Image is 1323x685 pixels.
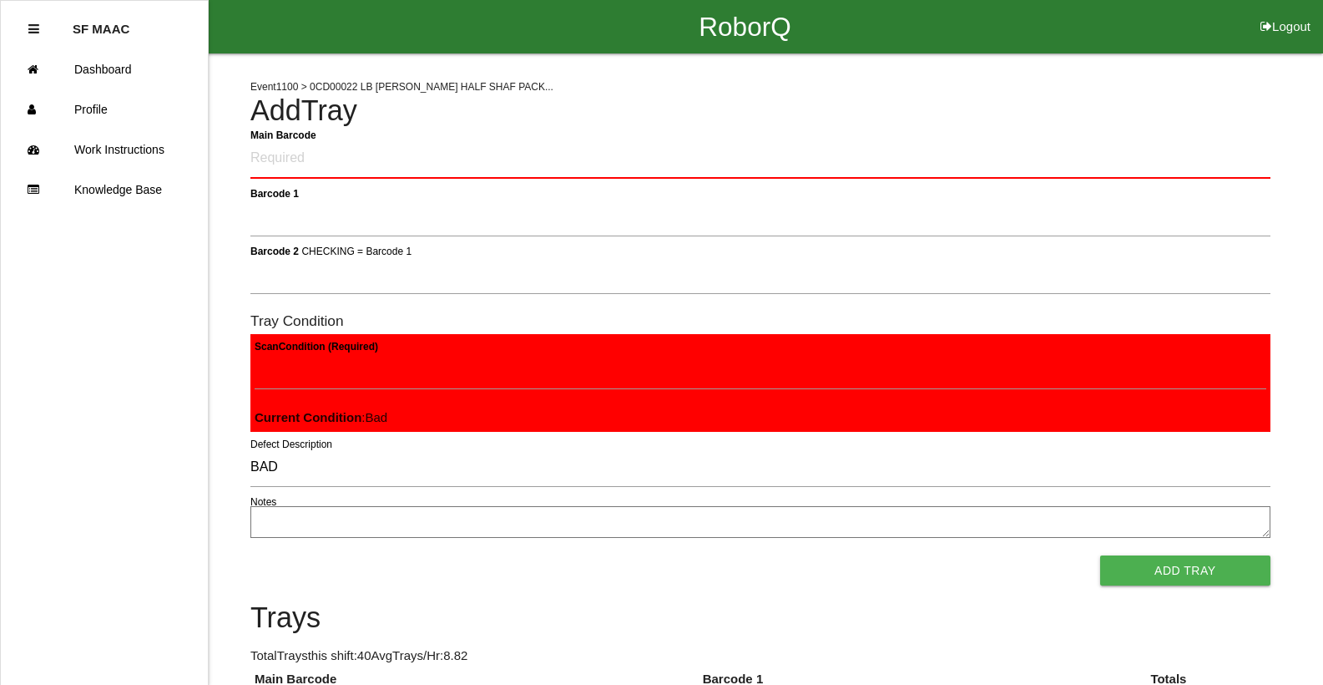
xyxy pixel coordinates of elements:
span: Event 1100 > 0CD00022 LB [PERSON_NAME] HALF SHAF PACK... [250,81,553,93]
p: SF MAAC [73,9,129,36]
button: Add Tray [1100,556,1270,586]
a: Profile [1,89,208,129]
div: Close [28,9,39,49]
a: Work Instructions [1,129,208,170]
h4: Trays [250,602,1270,634]
b: Current Condition [255,410,361,424]
a: Knowledge Base [1,170,208,210]
p: Total Trays this shift: 40 Avg Trays /Hr: 8.82 [250,647,1270,666]
span: CHECKING = Barcode 1 [301,245,412,256]
b: Scan Condition (Required) [255,341,378,353]
label: Defect Description [250,437,332,452]
h6: Tray Condition [250,313,1270,329]
input: Required [250,140,1270,179]
label: Notes [250,495,276,510]
b: Main Barcode [250,129,316,140]
a: Dashboard [1,49,208,89]
span: : Bad [255,410,387,424]
h4: Add Tray [250,95,1270,127]
b: Barcode 1 [250,187,299,199]
b: Barcode 2 [250,245,299,256]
